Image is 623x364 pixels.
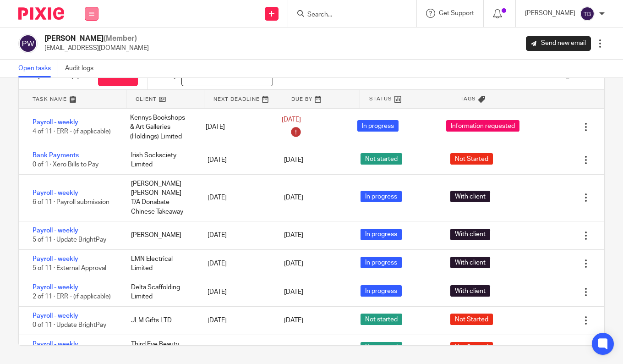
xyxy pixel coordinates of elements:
[284,232,303,238] span: [DATE]
[122,146,198,174] div: Irish Socksciety Limited
[33,341,78,347] a: Payroll - weekly
[122,311,198,330] div: JLM Gifts LTD
[361,285,402,297] span: In progress
[18,34,38,53] img: svg%3E
[33,119,78,126] a: Payroll - weekly
[18,60,58,77] a: Open tasks
[357,120,399,132] span: In progress
[104,35,137,42] span: (Member)
[71,72,80,79] span: (8)
[122,175,198,221] div: [PERSON_NAME] [PERSON_NAME] T/A Donabate Chinese Takeaway
[33,293,111,300] span: 2 of 11 · ERR - (if applicable)
[450,229,490,240] span: With client
[450,257,490,268] span: With client
[460,95,476,103] span: Tags
[33,227,78,234] a: Payroll - weekly
[361,257,402,268] span: In progress
[198,254,275,273] div: [DATE]
[306,11,389,19] input: Search
[361,153,402,165] span: Not started
[33,284,78,291] a: Payroll - weekly
[121,109,197,146] div: Kennys Bookshops & Art Galleries (Holdings) Limited
[446,120,519,132] span: Information requested
[198,283,275,301] div: [DATE]
[122,278,198,306] div: Delta Scaffolding Limited
[284,157,303,163] span: [DATE]
[33,322,106,328] span: 0 of 11 · Update BrightPay
[65,60,100,77] a: Audit logs
[450,285,490,297] span: With client
[33,129,111,135] span: 4 of 11 · ERR - (if applicable)
[33,237,106,243] span: 5 of 11 · Update BrightPay
[284,289,303,295] span: [DATE]
[526,36,591,51] a: Send new email
[450,314,493,325] span: Not Started
[33,313,78,319] a: Payroll - weekly
[450,191,490,202] span: With client
[361,314,402,325] span: Not started
[33,162,98,168] span: 0 of 1 · Xero Bills to Pay
[284,194,303,201] span: [DATE]
[282,116,301,123] span: [DATE]
[33,256,78,262] a: Payroll - weekly
[197,118,272,136] div: [DATE]
[450,342,493,353] span: Not Started
[122,250,198,278] div: LMN Electrical Limited
[284,260,303,267] span: [DATE]
[122,335,198,363] div: Third Eye Beauty Studio Limited
[369,95,392,103] span: Status
[44,44,149,53] p: [EMAIL_ADDRESS][DOMAIN_NAME]
[198,151,275,169] div: [DATE]
[44,34,149,44] h2: [PERSON_NAME]
[198,226,275,244] div: [DATE]
[361,191,402,202] span: In progress
[580,6,595,21] img: svg%3E
[198,188,275,207] div: [DATE]
[198,311,275,330] div: [DATE]
[33,199,109,206] span: 6 of 11 · Payroll submission
[198,340,275,358] div: [DATE]
[33,152,79,159] a: Bank Payments
[33,265,106,272] span: 5 of 11 · External Approval
[439,10,474,17] span: Get Support
[33,190,78,196] a: Payroll - weekly
[122,226,198,244] div: [PERSON_NAME]
[450,153,493,165] span: Not Started
[18,7,64,20] img: Pixie
[361,342,402,353] span: Not started
[284,317,303,324] span: [DATE]
[361,229,402,240] span: In progress
[525,9,575,18] p: [PERSON_NAME]
[189,73,196,79] span: All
